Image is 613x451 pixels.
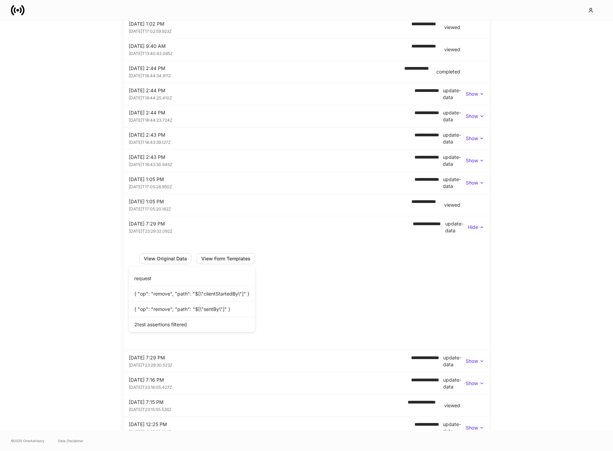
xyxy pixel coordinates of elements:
[443,109,466,123] div: update-data
[129,132,414,138] div: [DATE] 2:43 PM
[11,438,44,443] span: © 2025 OneAdvisory
[129,116,414,123] div: [DATE]T18:44:23.724Z
[129,65,399,72] div: [DATE] 2:44 PM
[123,83,490,105] div: [DATE] 2:44 PM[DATE]T18:44:25.410Z**** **** ****update-dataShow
[129,354,411,361] div: [DATE] 7:29 PM
[443,377,466,390] div: update-data
[129,154,414,161] div: [DATE] 2:43 PM
[129,72,399,79] div: [DATE]T18:44:34.911Z
[129,183,414,190] div: [DATE]T17:05:28.950Z
[129,377,411,383] div: [DATE] 7:16 PM
[466,380,478,387] p: Show
[201,256,250,261] div: View Form Templates
[129,406,402,412] div: [DATE]T23:15:55.526Z
[129,428,414,435] div: [DATE]T16:25:35.914Z
[436,68,460,75] div: completed
[129,27,406,34] div: [DATE]T17:02:59.923Z
[129,421,414,428] div: [DATE] 12:25 PM
[123,350,490,372] div: [DATE] 7:29 PM[DATE]T23:29:30.523Z**** **** **** *update-dataShow
[129,20,406,27] div: [DATE] 1:02 PM
[139,253,191,264] button: View Original Data
[123,172,490,194] div: [DATE] 1:05 PM[DATE]T17:05:28.950Z**** **** ****update-dataShow
[129,94,414,101] div: [DATE]T18:44:25.410Z
[466,358,478,365] p: Show
[123,417,490,439] div: [DATE] 12:25 PM[DATE]T16:25:35.914Z**** **** ****update-dataShow
[144,256,187,261] div: View Original Data
[466,157,478,164] p: Show
[123,372,490,394] div: [DATE] 7:16 PM[DATE]T23:16:05.427Z**** **** **** *update-dataShow
[129,109,414,116] div: [DATE] 2:44 PM
[444,46,460,53] div: viewed
[444,202,460,208] div: viewed
[123,127,490,149] div: [DATE] 2:43 PM[DATE]T18:43:39.127Z**** **** ****update-dataShow
[466,91,478,97] p: Show
[129,43,406,50] div: [DATE] 9:40 AM
[444,24,460,31] div: viewed
[466,424,478,431] p: Show
[129,317,255,332] div: 2 test assertions filtered
[443,154,466,167] div: update-data
[443,132,466,145] div: update-data
[129,176,414,183] div: [DATE] 1:05 PM
[129,138,414,145] div: [DATE]T18:43:39.127Z
[443,87,466,101] div: update-data
[123,216,490,238] div: [DATE] 7:29 PM[DATE]T23:29:32.092Z**** **** **** *update-dataHide
[129,399,402,406] div: [DATE] 7:15 PM
[129,361,411,368] div: [DATE]T23:29:30.523Z
[123,150,490,172] div: [DATE] 2:43 PM[DATE]T18:43:30.645Z**** **** ****update-dataShow
[443,354,466,368] div: update-data
[443,176,466,190] div: update-data
[466,179,478,186] p: Show
[445,220,468,234] div: update-data
[443,421,466,435] div: update-data
[129,161,414,167] div: [DATE]T18:43:30.645Z
[129,205,406,212] div: [DATE]T17:05:20.162Z
[466,135,478,142] p: Show
[129,227,413,234] div: [DATE]T23:29:32.092Z
[129,271,255,286] div: request
[129,198,406,205] div: [DATE] 1:05 PM
[129,286,255,302] div: { "op": "remove", "path": "$[\"clientStartedBy\"]" }
[468,224,478,231] p: Hide
[444,402,460,409] div: viewed
[58,438,83,443] a: Data Disclaimer
[129,383,411,390] div: [DATE]T23:16:05.427Z
[129,50,406,56] div: [DATE]T13:40:42.085Z
[129,220,413,227] div: [DATE] 7:29 PM
[129,87,414,94] div: [DATE] 2:44 PM
[129,302,255,317] div: { "op": "remove", "path": "$[\"sentBy\"]" }
[197,253,255,264] button: View Form Templates
[123,105,490,127] div: [DATE] 2:44 PM[DATE]T18:44:23.724Z**** **** ****update-dataShow
[466,113,478,120] p: Show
